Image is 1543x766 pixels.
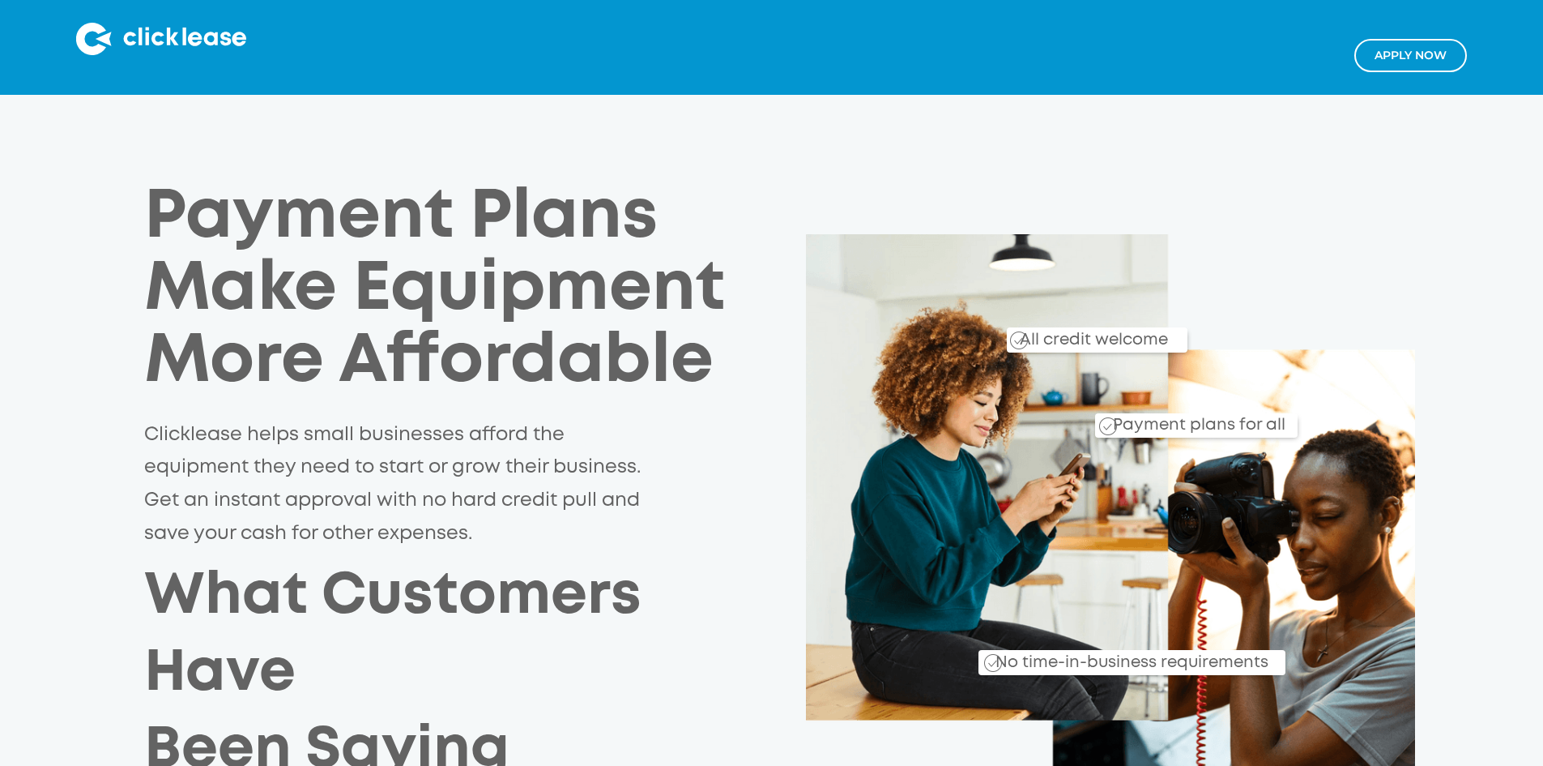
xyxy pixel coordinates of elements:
img: Checkmark_callout [984,654,1002,672]
p: Clicklease helps small businesses afford the equipment they need to start or grow their business.... [144,419,650,550]
img: Checkmark_callout [1010,332,1028,349]
img: Clicklease logo [76,23,246,55]
h1: Payment Plans Make Equipment More Affordable [144,182,757,400]
div: No time-in-business requirements [902,635,1285,675]
img: Checkmark_callout [1099,417,1117,435]
div: All credit welcome [956,318,1187,353]
a: Apply NOw [1354,39,1467,72]
div: Payment plans for all [1106,404,1285,438]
